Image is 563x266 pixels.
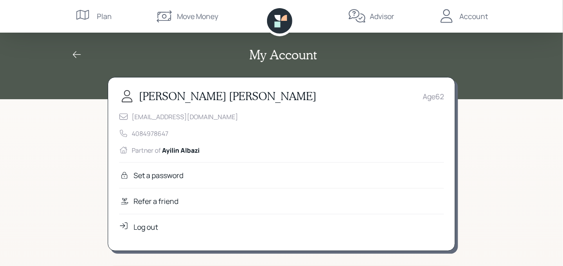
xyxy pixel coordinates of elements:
span: Ayilin Albazi [162,146,200,155]
div: Account [459,11,488,22]
div: Refer a friend [134,196,178,207]
div: 4084978647 [132,129,168,138]
div: Partner of [132,145,200,155]
div: Log out [134,222,158,232]
h3: [PERSON_NAME] [PERSON_NAME] [139,90,316,103]
div: Advisor [370,11,394,22]
div: [EMAIL_ADDRESS][DOMAIN_NAME] [132,112,238,121]
h2: My Account [250,47,317,63]
div: Set a password [134,170,183,181]
div: Age 62 [423,91,444,102]
div: Plan [97,11,112,22]
div: Move Money [177,11,218,22]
